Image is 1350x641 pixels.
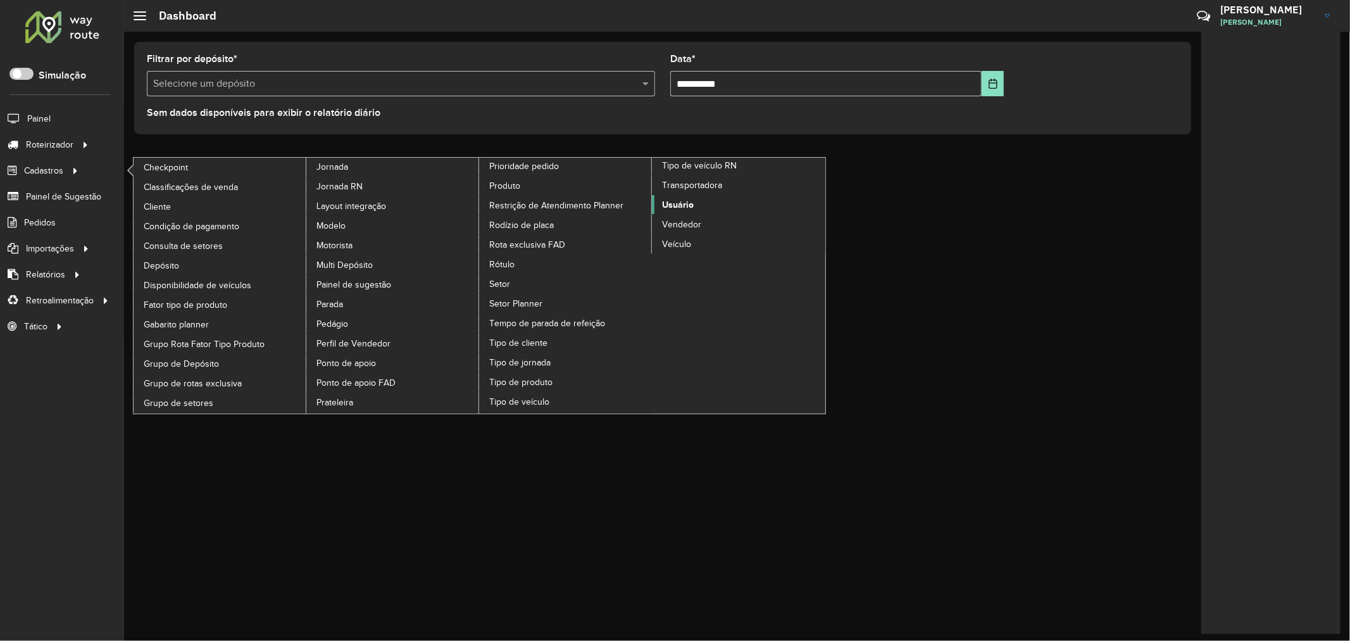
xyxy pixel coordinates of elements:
[144,279,251,292] span: Disponibilidade de veículos
[146,9,216,23] h2: Dashboard
[306,334,480,353] a: Perfil de Vendedor
[479,158,825,414] a: Tipo de veículo RN
[489,160,559,173] span: Prioridade pedido
[479,235,653,254] a: Rota exclusiva FAD
[144,397,213,410] span: Grupo de setores
[316,180,363,193] span: Jornada RN
[316,298,343,311] span: Parada
[479,314,653,333] a: Tempo de parada de refeição
[134,197,307,216] a: Cliente
[489,395,549,409] span: Tipo de veículo
[479,372,653,391] a: Tipo de produto
[134,334,307,353] a: Grupo Rota Fator Tipo Produto
[147,51,237,67] label: Filtrar por depósito
[489,277,510,291] span: Setor
[662,179,722,192] span: Transportadora
[144,298,227,312] span: Fator tipo de produto
[670,51,696,67] label: Data
[489,356,551,369] span: Tipo de jornada
[26,190,101,203] span: Painel de Sugestão
[144,338,265,351] span: Grupo Rota Fator Tipo Produto
[479,215,653,234] a: Rodízio de placa
[1190,3,1217,30] a: Contato Rápido
[662,238,691,251] span: Veículo
[489,258,515,271] span: Rótulo
[306,314,480,333] a: Pedágio
[489,238,565,251] span: Rota exclusiva FAD
[147,105,380,120] label: Sem dados disponíveis para exibir o relatório diário
[982,71,1004,96] button: Choose Date
[134,276,307,295] a: Disponibilidade de veículos
[316,357,376,370] span: Ponto de apoio
[479,392,653,411] a: Tipo de veículo
[316,396,353,409] span: Prateleira
[306,373,480,392] a: Ponto de apoio FAD
[652,175,825,194] a: Transportadora
[489,317,605,330] span: Tempo de parada de refeição
[316,160,348,174] span: Jornada
[144,357,219,371] span: Grupo de Depósito
[144,318,209,331] span: Gabarito planner
[26,242,74,255] span: Importações
[306,236,480,255] a: Motorista
[306,295,480,314] a: Parada
[134,315,307,334] a: Gabarito planner
[479,333,653,352] a: Tipo de cliente
[24,216,56,229] span: Pedidos
[134,354,307,373] a: Grupo de Depósito
[134,256,307,275] a: Depósito
[489,199,623,212] span: Restrição de Atendimento Planner
[479,196,653,215] a: Restrição de Atendimento Planner
[144,239,223,253] span: Consulta de setores
[26,138,73,151] span: Roteirizador
[479,274,653,293] a: Setor
[306,177,480,196] a: Jornada RN
[306,158,653,414] a: Prioridade pedido
[489,179,520,193] span: Produto
[1220,16,1315,28] span: [PERSON_NAME]
[306,393,480,412] a: Prateleira
[24,164,63,177] span: Cadastros
[144,377,242,390] span: Grupo de rotas exclusiva
[662,198,694,212] span: Usuário
[134,236,307,255] a: Consulta de setores
[306,275,480,294] a: Painel de sugestão
[134,295,307,314] a: Fator tipo de produto
[144,220,239,233] span: Condição de pagamento
[306,255,480,274] a: Multi Depósito
[652,234,825,253] a: Veículo
[489,336,547,350] span: Tipo de cliente
[1046,4,1178,38] div: Críticas? Dúvidas? Elogios? Sugestões? Entre em contato conosco!
[479,353,653,372] a: Tipo de jornada
[39,68,86,83] label: Simulação
[316,239,353,252] span: Motorista
[27,112,51,125] span: Painel
[316,200,386,213] span: Layout integração
[662,159,737,172] span: Tipo de veículo RN
[652,195,825,214] a: Usuário
[489,297,542,310] span: Setor Planner
[306,216,480,235] a: Modelo
[306,196,480,215] a: Layout integração
[144,181,238,194] span: Classificações de venda
[652,215,825,234] a: Vendedor
[134,177,307,196] a: Classificações de venda
[479,294,653,313] a: Setor Planner
[1220,4,1315,16] h3: [PERSON_NAME]
[134,217,307,236] a: Condição de pagamento
[144,259,179,272] span: Depósito
[24,320,47,333] span: Tático
[26,268,65,281] span: Relatórios
[144,161,188,174] span: Checkpoint
[316,337,391,350] span: Perfil de Vendedor
[316,219,346,232] span: Modelo
[489,219,554,232] span: Rodízio de placa
[662,218,701,231] span: Vendedor
[479,176,653,195] a: Produto
[489,376,553,389] span: Tipo de produto
[306,353,480,372] a: Ponto de apoio
[134,158,480,414] a: Jornada
[479,255,653,274] a: Rótulo
[134,374,307,393] a: Grupo de rotas exclusiva
[144,200,171,213] span: Cliente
